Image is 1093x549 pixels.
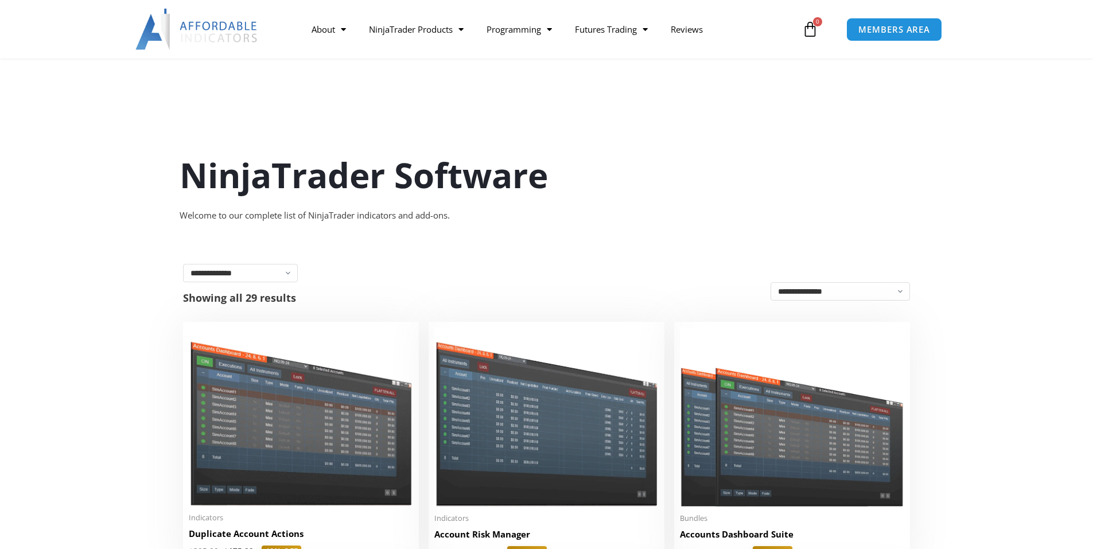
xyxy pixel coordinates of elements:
select: Shop order [771,282,910,301]
a: Programming [475,16,563,42]
a: 0 [785,13,835,46]
h2: Accounts Dashboard Suite [680,528,904,540]
span: 0 [813,17,822,26]
img: Account Risk Manager [434,328,659,506]
a: Futures Trading [563,16,659,42]
a: Account Risk Manager [434,528,659,546]
span: Indicators [189,513,413,523]
a: About [300,16,357,42]
img: Accounts Dashboard Suite [680,328,904,507]
span: Indicators [434,513,659,523]
p: Showing all 29 results [183,293,296,303]
nav: Menu [300,16,799,42]
span: Bundles [680,513,904,523]
img: LogoAI | Affordable Indicators – NinjaTrader [135,9,259,50]
h1: NinjaTrader Software [180,151,914,199]
a: MEMBERS AREA [846,18,942,41]
h2: Account Risk Manager [434,528,659,540]
img: Duplicate Account Actions [189,328,413,506]
a: Accounts Dashboard Suite [680,528,904,546]
a: NinjaTrader Products [357,16,475,42]
div: Welcome to our complete list of NinjaTrader indicators and add-ons. [180,208,914,224]
a: Duplicate Account Actions [189,528,413,546]
a: Reviews [659,16,714,42]
h2: Duplicate Account Actions [189,528,413,540]
span: MEMBERS AREA [858,25,930,34]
